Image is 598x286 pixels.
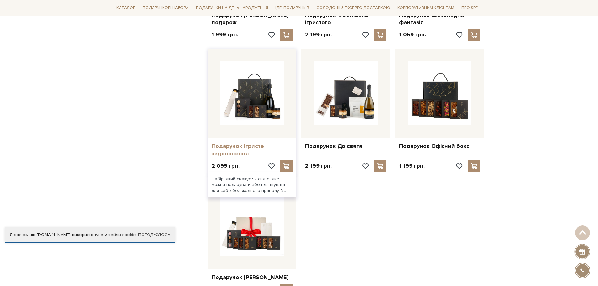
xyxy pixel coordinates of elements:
[140,3,191,13] a: Подарункові набори
[212,274,293,281] a: Подарунок [PERSON_NAME]
[305,12,386,26] a: Подарунок Фестиваль ігристого
[5,232,175,238] div: Я дозволяю [DOMAIN_NAME] використовувати
[305,162,332,170] p: 2 199 грн.
[305,31,332,38] p: 2 199 грн.
[399,143,480,150] a: Подарунок Офісний бокс
[212,143,293,157] a: Подарунок Ігристе задоволення
[107,232,136,237] a: файли cookie
[459,3,484,13] a: Про Spell
[212,162,240,170] p: 2 099 грн.
[138,232,170,238] a: Погоджуюсь
[273,3,312,13] a: Ідеї подарунків
[399,31,426,38] p: 1 059 грн.
[114,3,138,13] a: Каталог
[314,3,393,13] a: Солодощі з експрес-доставкою
[399,162,425,170] p: 1 199 грн.
[208,172,297,197] div: Набір, який смакує як свято, яке можна подарувати або влаштувати для себе без жодного приводу. Ус..
[305,143,386,150] a: Подарунок До свята
[212,12,293,26] a: Подарунок [PERSON_NAME] подорож
[399,12,480,26] a: Подарунок Шоколадна фантазія
[193,3,271,13] a: Подарунки на День народження
[395,3,457,13] a: Корпоративним клієнтам
[212,31,238,38] p: 1 999 грн.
